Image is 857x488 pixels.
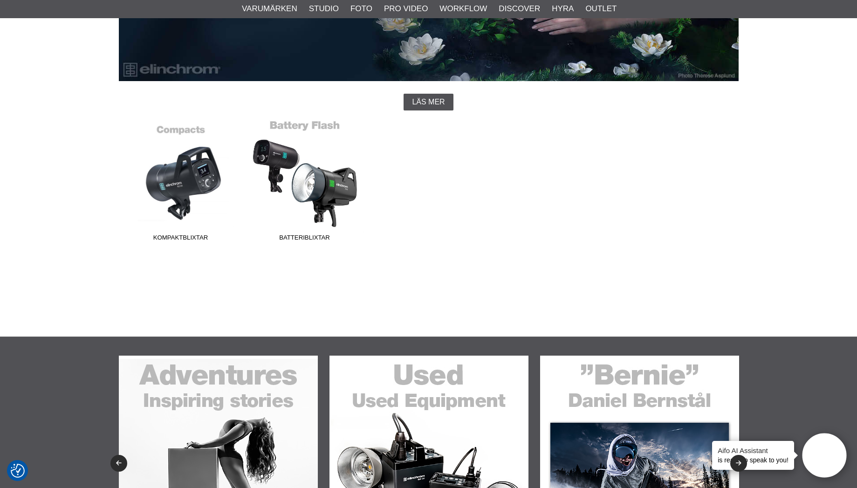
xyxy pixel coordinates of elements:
span: Batteriblixtar [243,233,367,246]
button: Previous [110,455,127,472]
a: Outlet [585,3,617,15]
button: Next [730,455,747,472]
span: Kompaktblixtar [119,233,243,246]
h4: Aifo AI Assistant [718,446,788,455]
a: Batteriblixtar [243,120,367,246]
span: Läs mer [412,98,445,106]
a: Hyra [552,3,574,15]
a: Discover [499,3,540,15]
img: Revisit consent button [11,464,25,478]
a: Varumärken [242,3,297,15]
button: Samtyckesinställningar [11,462,25,479]
a: Pro Video [384,3,428,15]
a: Workflow [439,3,487,15]
a: Studio [309,3,339,15]
a: Kompaktblixtar [119,120,243,246]
a: Foto [350,3,372,15]
div: is ready to speak to you! [712,441,794,470]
